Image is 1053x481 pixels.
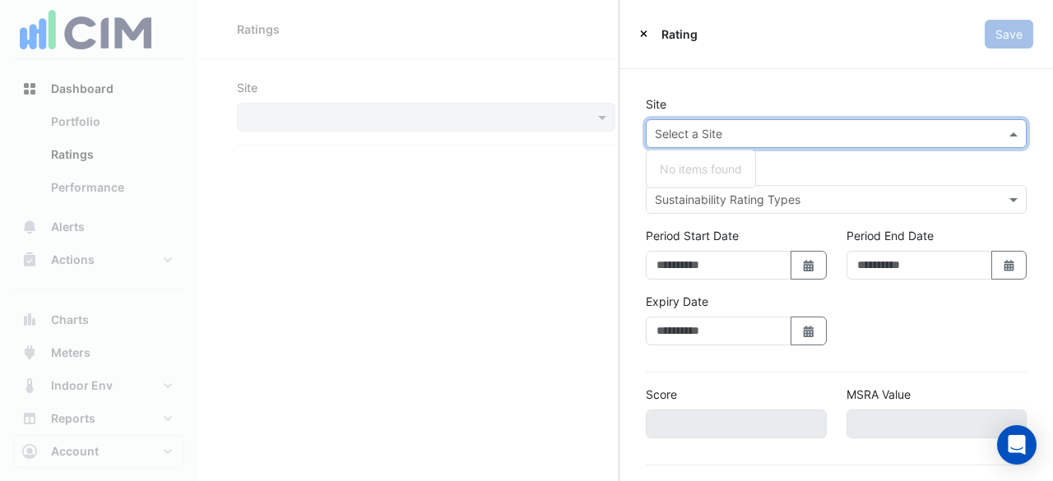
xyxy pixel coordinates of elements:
label: Site [646,95,666,113]
label: Score [646,386,677,403]
label: Expiry Date [646,293,708,310]
span: Rating [661,25,698,43]
label: Period Start Date [646,227,739,244]
label: Period End Date [847,227,934,244]
fa-icon: Select Date [801,258,816,272]
button: Close [639,25,648,42]
label: MSRA Value [847,386,911,403]
ng-dropdown-panel: Options list [646,150,756,188]
fa-icon: Select Date [801,324,816,338]
div: No items found [647,157,755,181]
fa-icon: Select Date [1002,258,1017,272]
div: Open Intercom Messenger [997,425,1037,465]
